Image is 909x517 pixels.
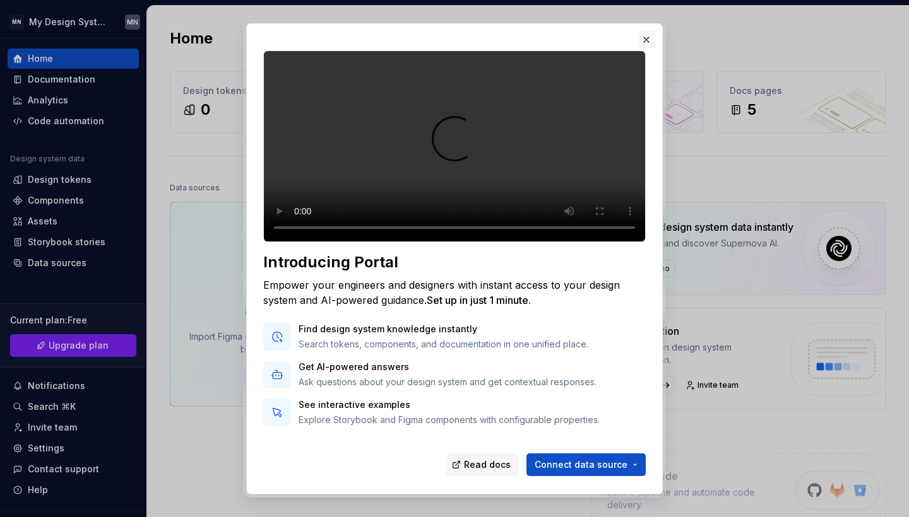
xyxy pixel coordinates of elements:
div: Empower your engineers and designers with instant access to your design system and AI-powered gui... [263,277,646,308]
p: Search tokens, components, and documentation in one unified place. [299,338,588,351]
p: Find design system knowledge instantly [299,323,588,335]
button: Connect data source [526,453,646,476]
span: Read docs [464,458,511,471]
span: Connect data source [535,458,627,471]
p: Explore Storybook and Figma components with configurable properties. [299,414,600,426]
div: Introducing Portal [263,252,646,272]
a: Read docs [446,453,519,476]
span: Set up in just 1 minute. [427,294,531,306]
p: Get AI-powered answers [299,361,597,373]
p: See interactive examples [299,398,600,411]
p: Ask questions about your design system and get contextual responses. [299,376,597,388]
